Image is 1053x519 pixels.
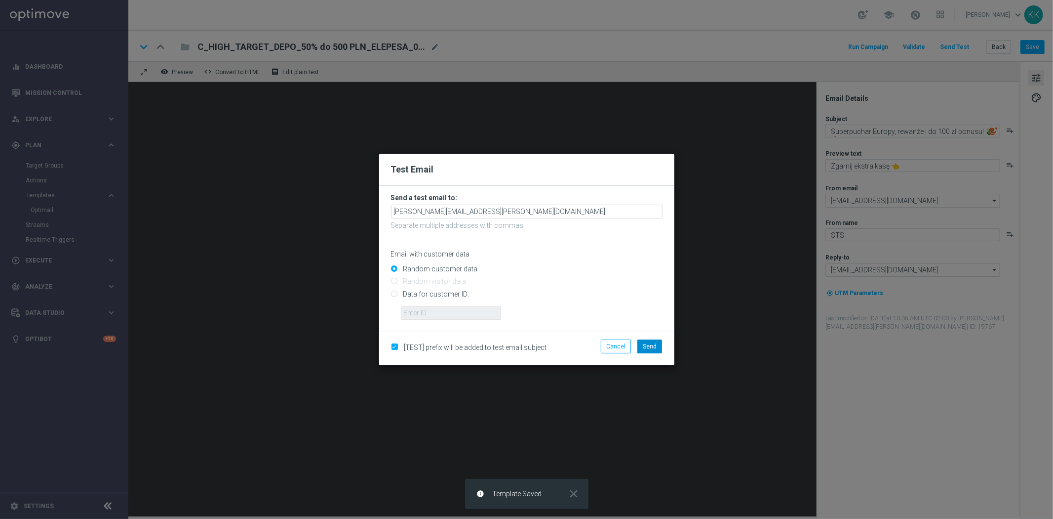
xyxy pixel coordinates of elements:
[391,250,663,259] p: Email with customer data
[643,343,657,350] span: Send
[477,490,485,498] i: info
[401,306,501,320] input: Enter ID
[401,264,478,273] label: Random customer data
[391,164,663,175] h2: Test Email
[637,340,662,353] button: Send
[601,340,631,353] button: Cancel
[567,490,581,498] button: close
[404,344,547,351] span: [TEST] prefix will be added to test email subject
[493,490,542,498] span: Template Saved
[391,221,663,230] p: Separate multiple addresses with commas
[391,193,663,202] h3: Send a test email to:
[568,487,581,500] i: close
